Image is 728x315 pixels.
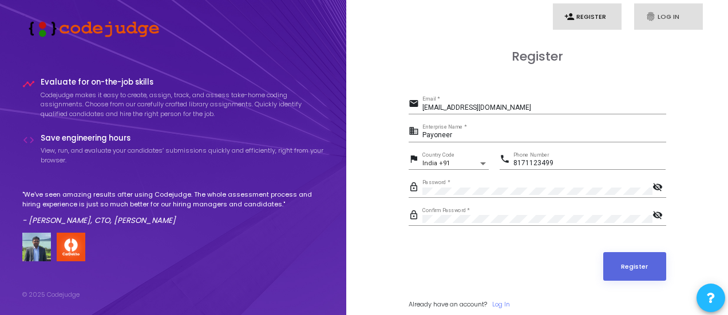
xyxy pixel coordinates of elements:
[41,90,325,119] p: Codejudge makes it easy to create, assign, track, and assess take-home coding assignments. Choose...
[41,146,325,165] p: View, run, and evaluate your candidates’ submissions quickly and efficiently, right from your bro...
[492,300,510,309] a: Log In
[513,160,666,168] input: Phone Number
[422,131,666,139] input: Enterprise Name
[409,181,422,195] mat-icon: lock_outline
[22,233,51,261] img: user image
[57,233,85,261] img: company-logo
[409,125,422,139] mat-icon: business
[22,78,35,90] i: timeline
[422,160,450,167] span: India +91
[22,134,35,146] i: code
[553,3,622,30] a: person_addRegister
[646,11,656,22] i: fingerprint
[409,49,666,64] h3: Register
[422,104,666,112] input: Email
[409,98,422,111] mat-icon: email
[652,181,666,195] mat-icon: visibility_off
[500,153,513,167] mat-icon: phone
[22,290,80,300] div: © 2025 Codejudge
[603,252,666,281] button: Register
[564,11,575,22] i: person_add
[22,215,176,226] em: - [PERSON_NAME], CTO, [PERSON_NAME]
[409,209,422,223] mat-icon: lock_outline
[22,190,325,209] p: "We've seen amazing results after using Codejudge. The whole assessment process and hiring experi...
[634,3,703,30] a: fingerprintLog In
[652,209,666,223] mat-icon: visibility_off
[409,300,487,309] span: Already have an account?
[41,78,325,87] h4: Evaluate for on-the-job skills
[409,153,422,167] mat-icon: flag
[41,134,325,143] h4: Save engineering hours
